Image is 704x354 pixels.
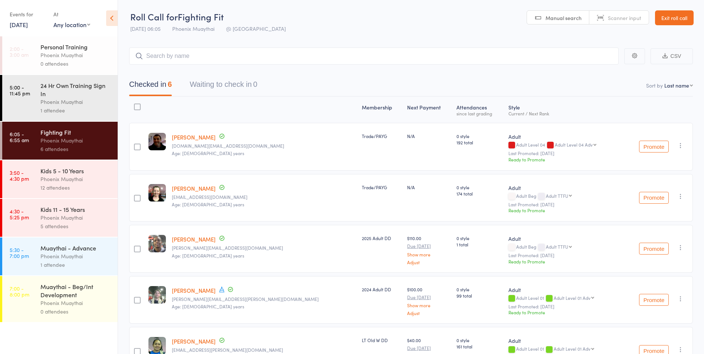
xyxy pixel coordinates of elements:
time: 5:30 - 7:00 pm [10,247,29,259]
div: 0 attendees [40,307,111,316]
time: 5:00 - 11:45 pm [10,84,30,96]
button: Waiting to check in0 [190,76,257,96]
small: felix.chapoterera@gmail.com [172,245,356,250]
div: 12 attendees [40,183,111,192]
div: Adult TTFU [546,244,568,249]
small: Last Promoted: [DATE] [508,253,619,258]
div: 1 attendee [40,260,111,269]
div: 6 [168,80,172,88]
div: Phoenix Muaythai [40,98,111,106]
time: 7:00 - 8:00 pm [10,285,29,297]
div: $100.00 [407,286,451,315]
img: image1755065320.png [148,235,166,252]
div: Adult Level 01 [508,295,619,302]
img: image1722753404.png [148,286,166,304]
div: Last name [664,82,689,89]
div: Kids 5 - 10 Years [40,167,111,175]
div: N/A [407,184,451,190]
div: Ready to Promote [508,258,619,265]
div: Adult Beg [508,193,619,200]
a: [PERSON_NAME] [172,235,216,243]
div: 5 attendees [40,222,111,230]
div: Adult Level 01 [508,346,619,353]
button: CSV [651,48,693,64]
div: 0 attendees [40,59,111,68]
a: 5:00 -11:45 pm24 Hr Own Training Sign InPhoenix Muaythai1 attendee [2,75,118,121]
div: Ready to Promote [508,156,619,163]
div: N/A [407,133,451,139]
span: 174 total [456,190,502,197]
small: knudsen.aaron@yahoo.com [172,296,356,302]
div: Events for [10,8,46,20]
span: 0 style [456,133,502,139]
span: 0 style [456,286,502,292]
div: Current / Next Rank [508,111,619,116]
a: 5:30 -7:00 pmMuaythai - AdvancePhoenix Muaythai1 attendee [2,237,118,275]
div: Adult Level 04 [508,142,619,148]
div: Adult TTFU [546,193,568,198]
a: 7:00 -8:00 pmMuaythai - Beg/Int DevelopmentPhoenix Muaythai0 attendees [2,276,118,322]
div: LT Old W DD [362,337,401,343]
div: Phoenix Muaythai [40,252,111,260]
div: Phoenix Muaythai [40,299,111,307]
div: Any location [53,20,90,29]
button: Promote [639,192,669,204]
span: 1 total [456,241,502,248]
div: Trade/PAYG [362,184,401,190]
button: Promote [639,294,669,306]
div: Adult [508,337,619,344]
small: tiched@hotmail.com [172,194,356,200]
span: [DATE] 06:05 [130,25,161,32]
a: Adjust [407,260,451,265]
span: Age: [DEMOGRAPHIC_DATA] years [172,303,244,309]
time: 4:30 - 5:25 pm [10,208,29,220]
img: image1722745548.png [148,184,166,201]
small: rauana.smith@gmail.com [172,347,356,353]
span: Age: [DEMOGRAPHIC_DATA] years [172,252,244,259]
div: Adult [508,184,619,191]
div: Trade/PAYG [362,133,401,139]
small: Last Promoted: [DATE] [508,202,619,207]
a: Show more [407,252,451,257]
div: Style [505,100,622,119]
div: 1 attendee [40,106,111,115]
span: Phoenix Muaythai [172,25,215,32]
div: Adult Level 01 Adv [554,346,590,351]
span: Age: [DEMOGRAPHIC_DATA] years [172,150,244,156]
a: [PERSON_NAME] [172,337,216,345]
span: 0 style [456,184,502,190]
label: Sort by [646,82,663,89]
a: 6:05 -6:55 amFighting FitPhoenix Muaythai6 attendees [2,122,118,160]
img: image1722753160.png [148,133,166,150]
div: Adult [508,286,619,294]
div: Adult [508,133,619,140]
span: 192 total [456,139,502,145]
small: Last Promoted: [DATE] [508,304,619,309]
a: [DATE] [10,20,28,29]
div: $110.00 [407,235,451,264]
input: Search by name [129,47,619,65]
a: 2:00 -3:00 amPersonal TrainingPhoenix Muaythai0 attendees [2,36,118,74]
a: 4:30 -5:25 pmKids 11 - 15 YearsPhoenix Muaythai5 attendees [2,199,118,237]
div: 2025 Adult DD [362,235,401,241]
a: [PERSON_NAME] [172,133,216,141]
span: Manual search [546,14,582,22]
div: Kids 11 - 15 Years [40,205,111,213]
span: @ [GEOGRAPHIC_DATA] [226,25,286,32]
time: 2:00 - 3:00 am [10,46,29,58]
div: Fighting Fit [40,128,111,136]
div: 24 Hr Own Training Sign In [40,81,111,98]
small: Due [DATE] [407,243,451,249]
small: Last Promoted: [DATE] [508,151,619,156]
div: Adult Beg [508,244,619,250]
button: Checked in6 [129,76,172,96]
a: [PERSON_NAME] [172,286,216,294]
a: [PERSON_NAME] [172,184,216,192]
div: Adult Level 01 Adv [554,295,590,300]
div: 6 attendees [40,145,111,153]
button: Promote [639,243,669,255]
div: Ready to Promote [508,309,619,315]
a: Exit roll call [655,10,694,25]
div: Phoenix Muaythai [40,175,111,183]
span: Age: [DEMOGRAPHIC_DATA] years [172,201,244,207]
